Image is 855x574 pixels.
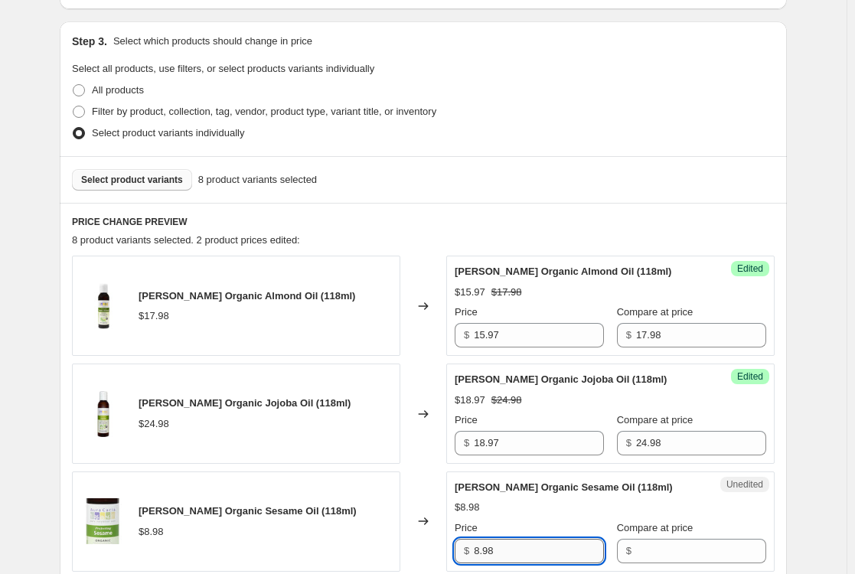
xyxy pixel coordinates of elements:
div: $18.97 [455,393,485,408]
div: $8.98 [139,524,164,540]
span: Filter by product, collection, tag, vendor, product type, variant title, or inventory [92,106,436,117]
span: $ [464,329,469,341]
span: Select product variants [81,174,183,186]
h6: PRICE CHANGE PREVIEW [72,216,775,228]
img: auracaciaorganicjojobaoil118__72855_80x.jpg [80,391,126,437]
span: [PERSON_NAME] Organic Almond Oil (118ml) [139,290,355,302]
span: $ [626,329,631,341]
div: $17.98 [139,308,169,324]
span: [PERSON_NAME] Organic Almond Oil (118ml) [455,266,671,277]
div: $15.97 [455,285,485,300]
span: $ [464,545,469,556]
span: Price [455,522,478,533]
h2: Step 3. [72,34,107,49]
span: 8 product variants selected. 2 product prices edited: [72,234,300,246]
span: Select all products, use filters, or select products variants individually [72,63,374,74]
span: [PERSON_NAME] Organic Jojoba Oil (118ml) [455,373,667,385]
span: Compare at price [617,414,693,426]
span: All products [92,84,144,96]
span: 8 product variants selected [198,172,317,188]
span: Edited [737,370,763,383]
strike: $24.98 [491,393,522,408]
span: Unedited [726,478,763,491]
span: $ [626,545,631,556]
span: [PERSON_NAME] Organic Sesame Oil (118ml) [455,481,673,493]
strike: $17.98 [491,285,522,300]
div: $8.98 [455,500,480,515]
span: Compare at price [617,522,693,533]
span: Price [455,306,478,318]
span: $ [464,437,469,448]
span: Select product variants individually [92,127,244,139]
span: [PERSON_NAME] Organic Sesame Oil (118ml) [139,505,357,517]
p: Select which products should change in price [113,34,312,49]
span: $ [626,437,631,448]
span: [PERSON_NAME] Organic Jojoba Oil (118ml) [139,397,351,409]
button: Select product variants [72,169,192,191]
img: aura_cacia_organic_sweet_almond_118ml__78575_80x.jpg [80,283,126,329]
span: Edited [737,263,763,275]
span: Compare at price [617,306,693,318]
img: auracaciaorganicsesameoil118__39485_80x.jpg [80,498,126,544]
span: Price [455,414,478,426]
div: $24.98 [139,416,169,432]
